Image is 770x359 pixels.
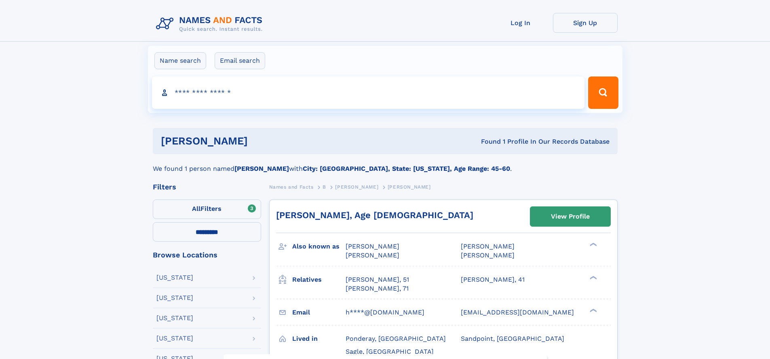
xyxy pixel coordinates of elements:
span: [EMAIL_ADDRESS][DOMAIN_NAME] [461,308,574,316]
div: ❯ [588,308,597,313]
h1: [PERSON_NAME] [161,136,365,146]
span: [PERSON_NAME] [346,251,399,259]
div: Browse Locations [153,251,261,259]
span: [PERSON_NAME] [461,242,515,250]
div: [US_STATE] [156,295,193,301]
a: [PERSON_NAME], 51 [346,275,409,284]
span: All [192,205,200,212]
b: City: [GEOGRAPHIC_DATA], State: [US_STATE], Age Range: 45-60 [303,165,510,172]
span: [PERSON_NAME] [335,184,378,190]
div: ❯ [588,275,597,280]
label: Name search [154,52,206,69]
span: [PERSON_NAME] [346,242,399,250]
a: [PERSON_NAME], 41 [461,275,525,284]
a: [PERSON_NAME], Age [DEMOGRAPHIC_DATA] [276,210,473,220]
span: B [323,184,326,190]
span: Ponderay, [GEOGRAPHIC_DATA] [346,335,446,342]
h3: Email [292,306,346,319]
div: [US_STATE] [156,315,193,321]
div: [US_STATE] [156,274,193,281]
span: [PERSON_NAME] [461,251,515,259]
a: [PERSON_NAME] [335,182,378,192]
a: Names and Facts [269,182,314,192]
button: Search Button [588,76,618,109]
a: B [323,182,326,192]
label: Filters [153,200,261,219]
a: View Profile [530,207,610,226]
div: We found 1 person named with . [153,154,618,174]
h3: Lived in [292,332,346,346]
span: [PERSON_NAME] [388,184,431,190]
div: Found 1 Profile In Our Records Database [364,137,610,146]
a: Sign Up [553,13,618,33]
input: search input [152,76,585,109]
a: [PERSON_NAME], 71 [346,284,409,293]
div: View Profile [551,207,590,226]
h3: Relatives [292,273,346,287]
span: Sagle, [GEOGRAPHIC_DATA] [346,348,434,355]
span: Sandpoint, [GEOGRAPHIC_DATA] [461,335,564,342]
b: [PERSON_NAME] [234,165,289,172]
a: Log In [488,13,553,33]
div: ❯ [588,242,597,247]
h3: Also known as [292,240,346,253]
div: [US_STATE] [156,335,193,342]
label: Email search [215,52,265,69]
img: Logo Names and Facts [153,13,269,35]
div: Filters [153,183,261,191]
